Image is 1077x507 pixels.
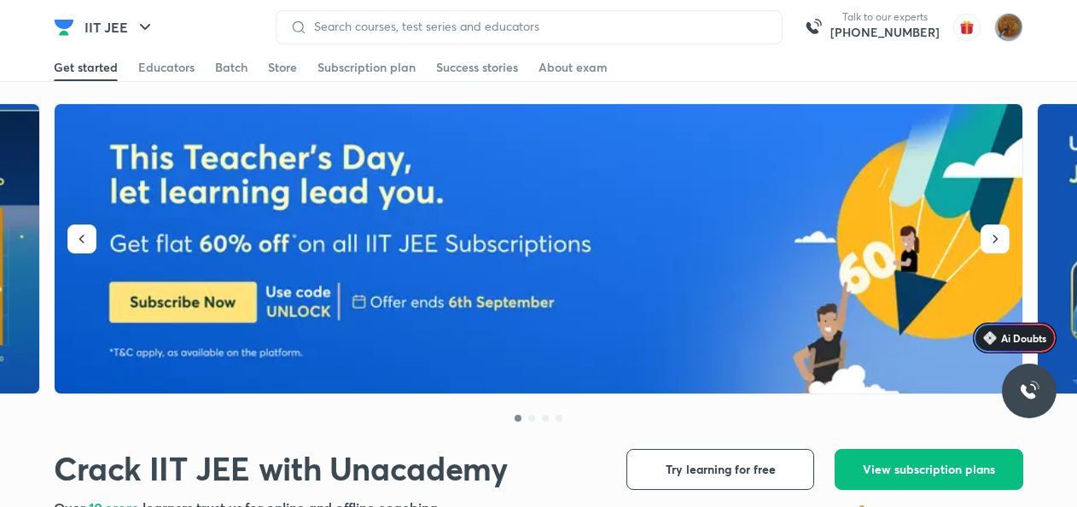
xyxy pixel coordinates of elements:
[436,54,518,81] a: Success stories
[317,59,416,76] div: Subscription plan
[830,10,940,24] p: Talk to our experts
[983,331,997,345] img: Icon
[54,54,118,81] a: Get started
[268,54,297,81] a: Store
[973,323,1057,353] a: Ai Doubts
[268,59,297,76] div: Store
[1001,331,1046,345] span: Ai Doubts
[436,59,518,76] div: Success stories
[54,449,507,487] h1: Crack IIT JEE with Unacademy
[538,54,608,81] a: About exam
[307,20,768,33] input: Search courses, test series and educators
[317,54,416,81] a: Subscription plan
[835,449,1023,490] button: View subscription plans
[830,24,940,41] a: [PHONE_NUMBER]
[138,54,195,81] a: Educators
[138,59,195,76] div: Educators
[666,461,776,478] span: Try learning for free
[953,14,981,41] img: avatar
[215,59,247,76] div: Batch
[538,59,608,76] div: About exam
[626,449,814,490] button: Try learning for free
[994,13,1023,42] img: Vartika tiwary uttarpradesh
[74,10,166,44] button: IIT JEE
[54,17,74,38] img: Company Logo
[54,59,118,76] div: Get started
[1019,381,1039,401] img: ttu
[215,54,247,81] a: Batch
[796,10,830,44] img: call-us
[863,461,995,478] span: View subscription plans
